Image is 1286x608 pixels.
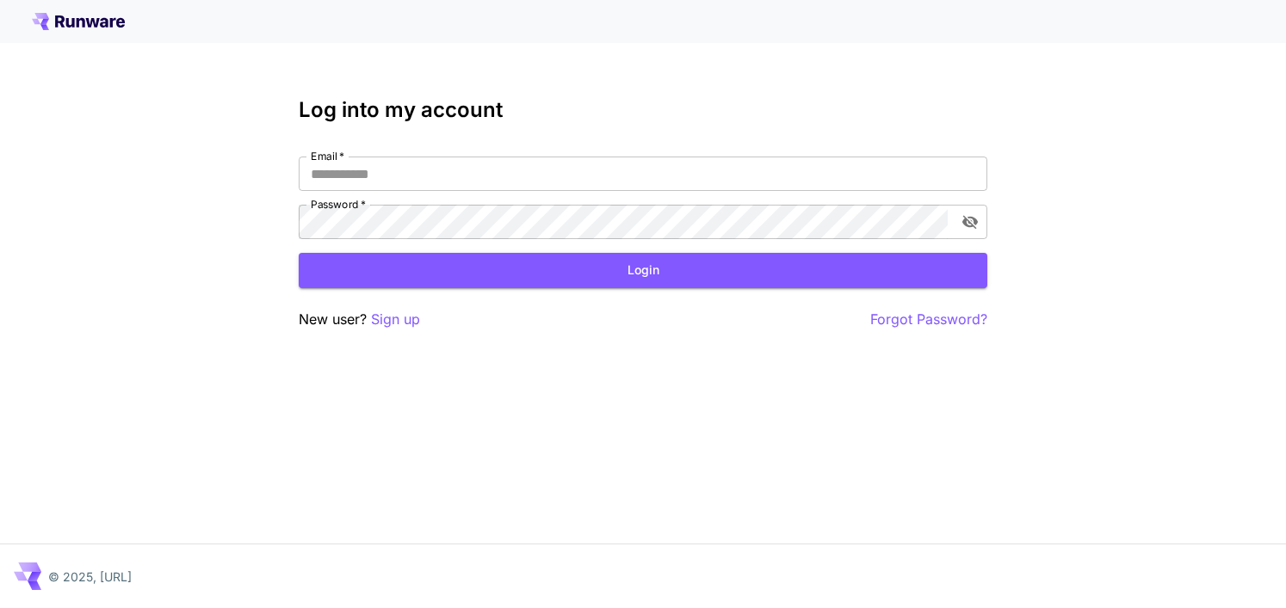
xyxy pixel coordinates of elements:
[870,309,987,330] button: Forgot Password?
[371,309,420,330] button: Sign up
[299,309,420,330] p: New user?
[299,98,987,122] h3: Log into my account
[311,197,366,212] label: Password
[311,149,344,163] label: Email
[955,206,986,237] button: toggle password visibility
[48,568,132,586] p: © 2025, [URL]
[299,253,987,288] button: Login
